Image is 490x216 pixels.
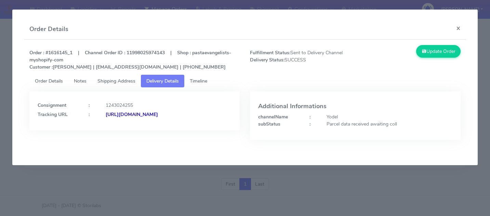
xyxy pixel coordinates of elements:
strong: : [309,121,310,127]
span: Shipping Address [97,78,135,84]
ul: Tabs [29,75,461,87]
strong: : [89,102,90,109]
div: Yodel [321,113,458,120]
strong: [URL][DOMAIN_NAME] [106,111,158,118]
strong: Fulfillment Status: [250,49,290,56]
strong: Tracking URL [38,111,68,118]
div: Parcel data received awaiting coll [321,120,458,128]
strong: : [89,111,90,118]
span: Timeline [190,78,207,84]
button: Update Order [416,45,461,58]
span: Sent to Delivery Channel SUCCESS [245,49,355,71]
strong: channelName [258,114,288,120]
button: Close [451,19,466,37]
strong: Customer : [29,64,53,70]
strong: : [309,114,310,120]
strong: subStatus [258,121,280,127]
h4: Order Details [29,25,68,34]
span: Delivery Details [146,78,179,84]
strong: Order : #1616145_1 | Channel Order ID : 11998025974143 | Shop : pastaevangelists-myshopify-com [P... [29,49,231,70]
span: Order Details [35,78,63,84]
span: Notes [74,78,87,84]
strong: Delivery Status: [250,57,284,63]
h4: Additional Informations [258,103,452,110]
strong: Consignment [38,102,66,109]
div: 1243024255 [101,102,237,109]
